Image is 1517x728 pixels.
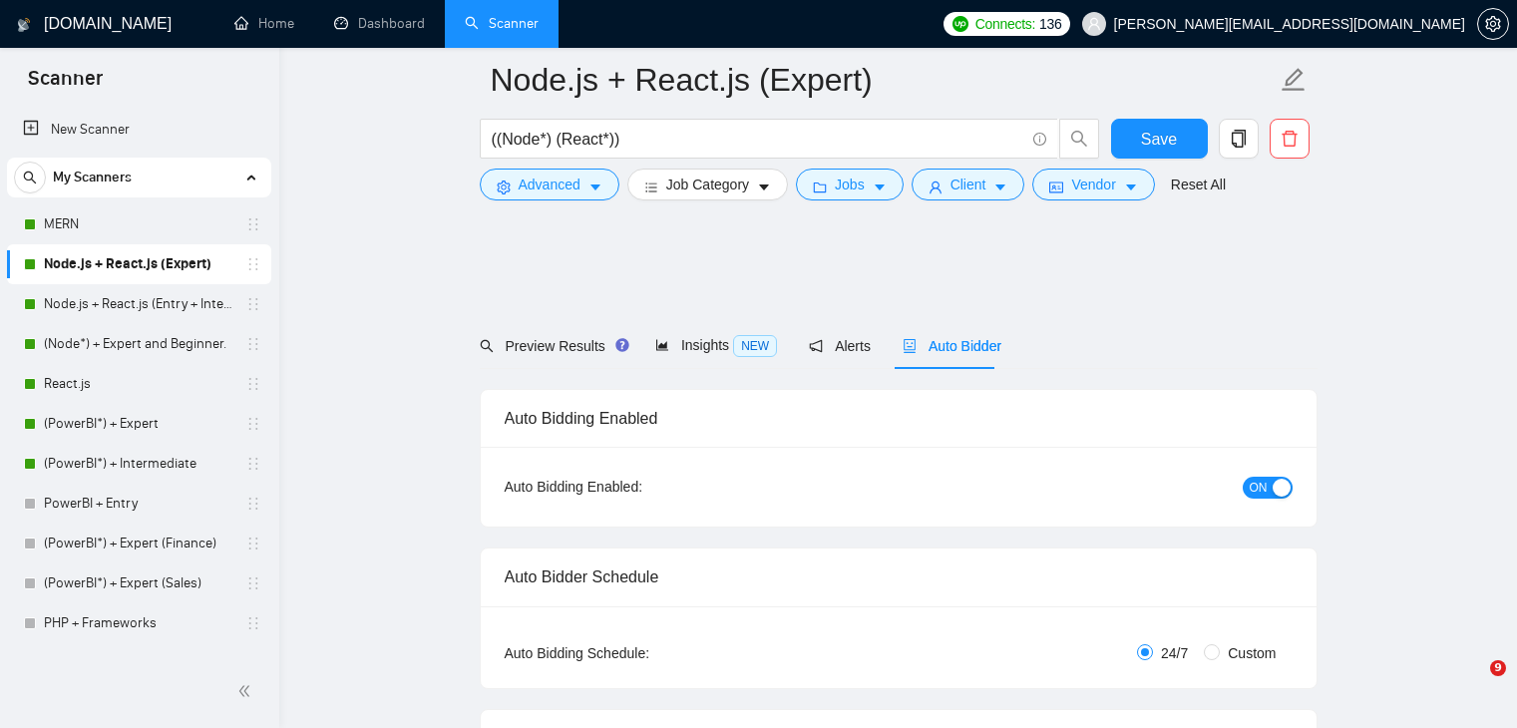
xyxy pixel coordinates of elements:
span: user [1087,17,1101,31]
span: notification [809,339,823,353]
a: (PowerBI*) + Expert [44,404,233,444]
span: Preview Results [480,338,623,354]
a: searchScanner [465,15,539,32]
a: MERN [44,204,233,244]
button: barsJob Categorycaret-down [627,169,788,200]
span: Job Category [666,174,749,195]
a: (PowerBI*) + Expert (Finance) [44,524,233,563]
span: user [929,180,943,194]
button: Save [1111,119,1208,159]
span: caret-down [993,180,1007,194]
span: setting [1478,16,1508,32]
a: setting [1477,16,1509,32]
a: homeHome [234,15,294,32]
a: (PowerBI*) + Expert (Sales) [44,563,233,603]
span: Jobs [835,174,865,195]
button: search [1059,119,1099,159]
a: Reset All [1171,174,1226,195]
span: holder [245,376,261,392]
span: Insights [655,337,777,353]
span: holder [245,575,261,591]
div: Auto Bidding Schedule: [505,642,767,664]
span: folder [813,180,827,194]
span: caret-down [1124,180,1138,194]
span: search [1060,130,1098,148]
span: holder [245,296,261,312]
a: React.js [44,364,233,404]
span: caret-down [757,180,771,194]
span: Client [950,174,986,195]
span: Advanced [519,174,580,195]
a: dashboardDashboard [334,15,425,32]
span: setting [497,180,511,194]
span: info-circle [1033,133,1046,146]
span: Auto Bidder [903,338,1001,354]
button: setting [1477,8,1509,40]
input: Scanner name... [491,55,1277,105]
span: delete [1271,130,1309,148]
span: holder [245,416,261,432]
span: Connects: [975,13,1035,35]
span: edit [1281,67,1307,93]
button: search [14,162,46,193]
a: PowerBI + Finance [44,643,233,683]
span: holder [245,456,261,472]
span: ON [1250,477,1268,499]
div: Auto Bidding Enabled [505,390,1293,447]
button: folderJobscaret-down [796,169,904,200]
span: My Scanners [53,158,132,197]
span: idcard [1049,180,1063,194]
span: holder [245,336,261,352]
button: delete [1270,119,1310,159]
span: holder [245,216,261,232]
span: bars [644,180,658,194]
div: Auto Bidding Enabled: [505,476,767,498]
span: holder [245,256,261,272]
input: Search Freelance Jobs... [492,127,1024,152]
span: caret-down [588,180,602,194]
span: area-chart [655,338,669,352]
div: Tooltip anchor [613,336,631,354]
span: caret-down [873,180,887,194]
span: double-left [237,681,257,701]
a: PHP + Frameworks [44,603,233,643]
span: holder [245,536,261,551]
li: New Scanner [7,110,271,150]
button: userClientcaret-down [912,169,1025,200]
span: Save [1141,127,1177,152]
button: idcardVendorcaret-down [1032,169,1154,200]
button: settingAdvancedcaret-down [480,169,619,200]
span: robot [903,339,917,353]
a: (Node*) + Expert and Beginner. [44,324,233,364]
span: Alerts [809,338,871,354]
span: search [480,339,494,353]
button: copy [1219,119,1259,159]
img: upwork-logo.png [952,16,968,32]
span: 136 [1039,13,1061,35]
div: Auto Bidder Schedule [505,548,1293,605]
span: 9 [1490,660,1506,676]
a: (PowerBI*) + Intermediate [44,444,233,484]
span: search [15,171,45,184]
span: holder [245,615,261,631]
a: Node.js + React.js (Entry + Intermediate) [44,284,233,324]
span: copy [1220,130,1258,148]
a: Node.js + React.js (Expert) [44,244,233,284]
span: NEW [733,335,777,357]
span: Scanner [12,64,119,106]
a: PowerBI + Entry [44,484,233,524]
img: logo [17,9,31,41]
span: holder [245,496,261,512]
span: Vendor [1071,174,1115,195]
a: New Scanner [23,110,255,150]
iframe: Intercom live chat [1449,660,1497,708]
span: Custom [1220,642,1284,664]
span: 24/7 [1153,642,1196,664]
